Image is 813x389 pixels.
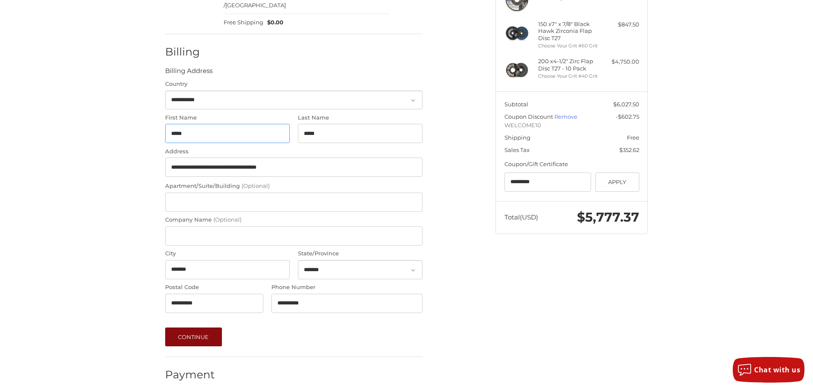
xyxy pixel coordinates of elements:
label: Address [165,147,423,156]
h4: 200 x 4-1/2" Zirc Flap Disc T27 - 10 Pack [538,58,603,72]
input: Gift Certificate or Coupon Code [504,173,592,192]
div: $847.50 [606,20,639,29]
span: Free Shipping [224,18,263,27]
label: Postal Code [165,283,263,292]
label: Phone Number [271,283,423,292]
h2: Payment [165,368,215,381]
span: Free [627,134,639,141]
span: Subtotal [504,101,528,108]
span: $5,777.37 [577,209,639,225]
span: $352.62 [619,146,639,153]
label: First Name [165,114,290,122]
span: [GEOGRAPHIC_DATA] [225,2,286,9]
button: Continue [165,328,222,346]
legend: Billing Address [165,66,213,80]
span: Total (USD) [504,213,538,221]
label: State/Province [298,249,423,258]
h2: Billing [165,45,215,58]
small: (Optional) [213,216,242,223]
span: Sales Tax [504,146,530,153]
span: $0.00 [263,18,284,27]
span: Coupon Discount [504,113,554,120]
span: WELCOME10 [504,121,639,130]
span: Shipping [504,134,530,141]
button: Chat with us [733,357,804,383]
button: Apply [595,173,639,192]
div: $4,750.00 [606,58,639,66]
small: (Optional) [242,182,270,189]
div: Coupon/Gift Certificate [504,160,639,169]
label: Apartment/Suite/Building [165,182,423,190]
span: $6,027.50 [613,101,639,108]
label: City [165,249,290,258]
h4: 150 x 7" x 7/8" Black Hawk Zirconia Flap Disc T27 [538,20,603,41]
label: Country [165,80,423,88]
li: Choose Your Grit #40 Grit [538,73,603,80]
a: Remove [554,113,577,120]
label: Company Name [165,216,423,224]
span: Chat with us [754,365,800,374]
li: Choose Your Grit #60 Grit [538,42,603,50]
label: Last Name [298,114,423,122]
span: -$602.75 [616,113,639,120]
